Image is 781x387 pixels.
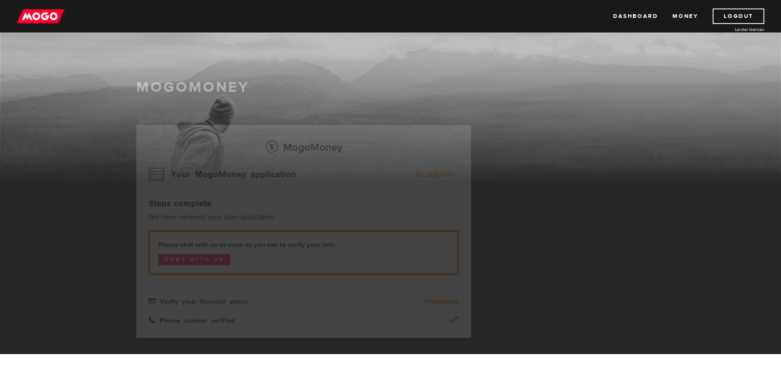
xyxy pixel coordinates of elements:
h1: MogoMoney [136,79,645,96]
a: Dashboard [613,9,658,24]
div: Incomplete [415,171,455,179]
span: Phone number verified [148,316,234,323]
a: Money [672,9,698,24]
span: Verify your financial status [148,297,249,304]
h2: MogoMoney [148,138,459,156]
p: We have received your loan application [148,212,459,222]
a: Lender licences [703,26,764,32]
a: Chat with us [158,254,230,265]
h3: Your MogoMoney application [148,164,296,185]
h4: Steps complete [148,198,459,209]
b: Processing [425,297,459,307]
a: Logout [713,9,764,24]
b: Please chat with us as soon as you can to verify your info. [158,240,449,250]
img: mogo_logo-11ee424be714fa7cbb0f0f49df9e16ec.png [17,9,65,24]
